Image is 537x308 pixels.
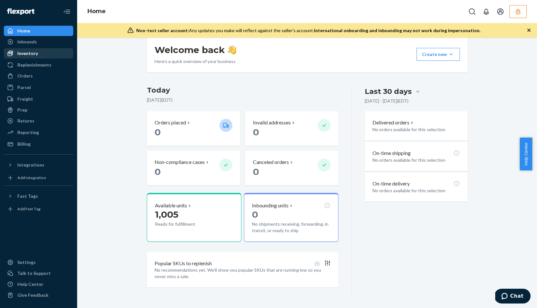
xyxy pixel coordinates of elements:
div: Orders [17,73,33,79]
p: No orders available for this selection [372,157,460,163]
h1: Welcome back [155,44,237,56]
button: Non-compliance cases 0 [147,151,240,185]
p: No shipments receiving, forwarding, in transit, or ready to ship [252,221,330,234]
h3: Today [147,85,339,95]
span: International onboarding and inbounding may not work during impersonation. [314,28,480,33]
div: Replenishments [17,62,51,68]
p: On-time shipping [372,149,411,157]
span: 0 [155,166,161,177]
div: Any updates you make will reflect against the seller's account. [136,27,480,34]
div: Reporting [17,129,39,136]
button: Help Center [520,138,532,170]
button: Create new [416,48,460,61]
a: Home [87,8,106,15]
p: On-time delivery [372,180,410,187]
img: Flexport logo [7,8,34,15]
span: 1,005 [155,209,178,220]
div: Parcel [17,84,31,91]
button: Inbounding units0No shipments receiving, forwarding, in transit, or ready to ship [244,193,338,242]
div: Freight [17,96,33,102]
div: Help Center [17,281,43,287]
p: Non-compliance cases [155,159,205,166]
p: No recommendations yet. We’ll show you popular SKUs that are running low so you never miss a sale. [155,267,331,280]
button: Fast Tags [4,191,73,201]
p: Popular SKUs to replenish [155,260,212,267]
div: Last 30 days [365,86,412,96]
span: 0 [252,209,258,220]
p: [DATE] ( EDT ) [147,97,339,103]
a: Inbounds [4,37,73,47]
button: Canceled orders 0 [245,151,338,185]
div: Fast Tags [17,193,38,199]
button: Open notifications [480,5,493,18]
div: Give Feedback [17,292,49,298]
p: No orders available for this selection [372,187,460,194]
button: Open Search Box [466,5,479,18]
div: Prep [17,107,27,113]
a: Reporting [4,127,73,138]
button: Invalid addresses 0 [245,111,338,146]
a: Inventory [4,48,73,59]
button: Talk to Support [4,268,73,278]
p: Invalid addresses [253,119,291,126]
iframe: Opens a widget where you can chat to one of our agents [495,289,531,305]
button: Close Navigation [60,5,73,18]
a: Add Integration [4,173,73,183]
button: Delivered orders [372,119,415,126]
span: 0 [253,166,259,177]
button: Orders placed 0 [147,111,240,146]
a: Parcel [4,82,73,93]
p: Here’s a quick overview of your business [155,58,237,65]
div: Settings [17,259,36,266]
a: Add Fast Tag [4,204,73,214]
a: Help Center [4,279,73,289]
div: Talk to Support [17,270,51,276]
span: 0 [253,127,259,138]
p: Canceled orders [253,159,289,166]
button: Give Feedback [4,290,73,300]
div: Inventory [17,50,38,57]
button: Available units1,005Ready for fulfillment [147,193,241,242]
img: hand-wave emoji [228,45,237,54]
div: Billing [17,141,31,147]
button: Open account menu [494,5,507,18]
p: Ready for fulfillment [155,221,214,227]
div: Add Fast Tag [17,206,40,212]
ol: breadcrumbs [82,2,111,21]
p: No orders available for this selection [372,126,460,133]
a: Freight [4,94,73,104]
a: Settings [4,257,73,267]
a: Billing [4,139,73,149]
div: Home [17,28,30,34]
a: Replenishments [4,60,73,70]
a: Orders [4,71,73,81]
span: 0 [155,127,161,138]
button: Integrations [4,160,73,170]
p: Available units [155,202,187,209]
div: Returns [17,118,34,124]
p: [DATE] - [DATE] ( EDT ) [365,98,408,104]
a: Returns [4,116,73,126]
div: Integrations [17,162,44,168]
div: Add Integration [17,175,46,180]
p: Orders placed [155,119,186,126]
div: Inbounds [17,39,37,45]
p: Inbounding units [252,202,289,209]
a: Home [4,26,73,36]
span: Non-test seller account: [136,28,189,33]
a: Prep [4,105,73,115]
